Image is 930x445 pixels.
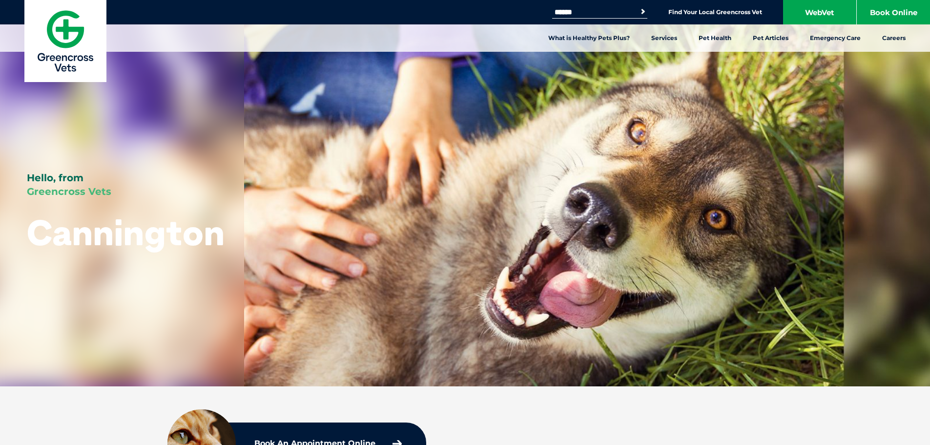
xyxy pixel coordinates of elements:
[638,7,648,17] button: Search
[742,24,799,52] a: Pet Articles
[871,24,916,52] a: Careers
[799,24,871,52] a: Emergency Care
[641,24,688,52] a: Services
[27,172,83,184] span: Hello, from
[537,24,641,52] a: What is Healthy Pets Plus?
[27,213,225,252] h1: Cannington
[668,8,762,16] a: Find Your Local Greencross Vet
[27,186,111,197] span: Greencross Vets
[688,24,742,52] a: Pet Health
